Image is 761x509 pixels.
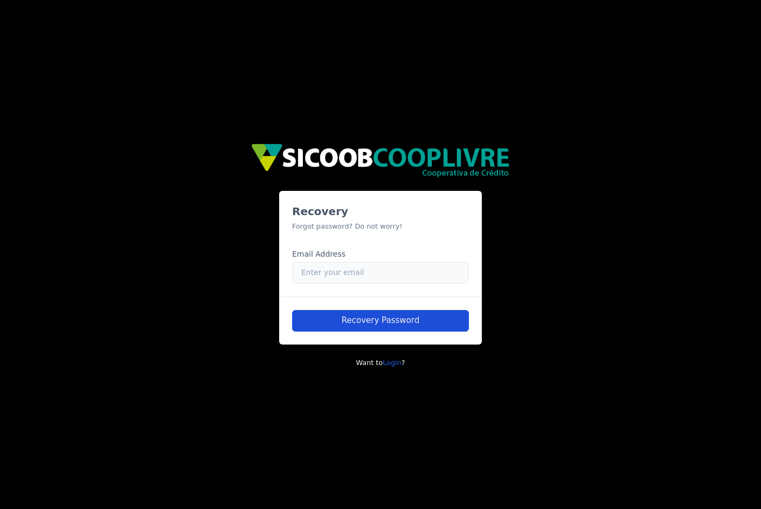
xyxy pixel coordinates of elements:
p: Want to ? [279,357,482,368]
label: Email Address [292,249,345,260]
a: Login [383,359,402,367]
button: Recovery Password [292,310,469,332]
img: img/sicoob_cooplivre.png [251,143,510,178]
h3: Recovery [292,204,469,219]
input: Enter your email [292,262,469,284]
small: Forgot password? Do not worry! [292,222,403,230]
